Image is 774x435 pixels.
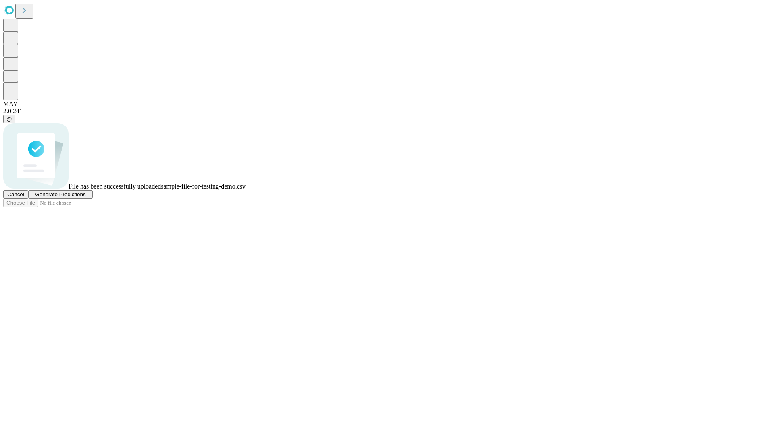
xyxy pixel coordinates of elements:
div: 2.0.241 [3,108,771,115]
span: sample-file-for-testing-demo.csv [161,183,246,190]
span: Generate Predictions [35,191,85,197]
span: Cancel [7,191,24,197]
div: MAY [3,100,771,108]
button: Generate Predictions [28,190,93,199]
button: Cancel [3,190,28,199]
button: @ [3,115,15,123]
span: @ [6,116,12,122]
span: File has been successfully uploaded [69,183,161,190]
